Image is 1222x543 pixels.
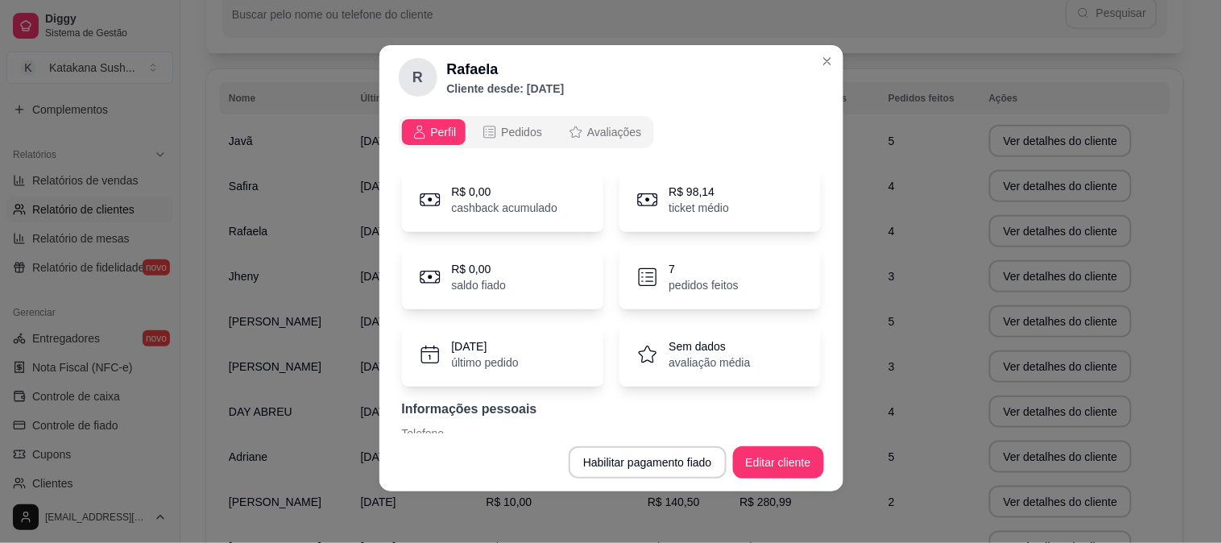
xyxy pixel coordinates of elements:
p: R$ 98,14 [669,184,730,200]
p: ticket médio [669,200,730,216]
span: Pedidos [501,124,542,140]
button: Habilitar pagamento fiado [569,446,727,479]
button: Editar cliente [733,446,824,479]
div: opções [399,116,655,148]
span: Perfil [431,124,457,140]
p: Telefone [402,425,821,441]
button: Close [814,48,840,74]
p: avaliação média [669,354,751,371]
p: pedidos feitos [669,277,739,293]
p: Sem dados [669,338,751,354]
span: Avaliações [587,124,641,140]
div: opções [399,116,824,148]
p: [DATE] [452,338,519,354]
p: Cliente desde: [DATE] [447,81,565,97]
p: último pedido [452,354,519,371]
p: R$ 0,00 [452,184,558,200]
p: saldo fiado [452,277,507,293]
p: Informações pessoais [402,400,821,419]
p: R$ 0,00 [452,261,507,277]
div: R [399,58,437,97]
p: cashback acumulado [452,200,558,216]
h2: Rafaela [447,58,565,81]
p: 7 [669,261,739,277]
